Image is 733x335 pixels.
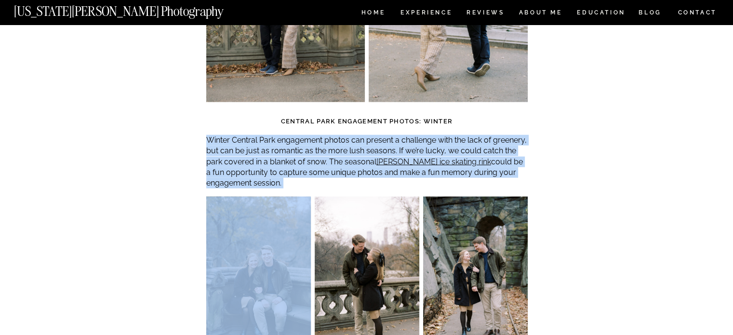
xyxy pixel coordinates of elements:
a: [PERSON_NAME] ice skating rink [376,157,491,166]
a: CONTACT [677,7,717,18]
a: EDUCATION [576,10,626,18]
a: HOME [360,10,387,18]
a: BLOG [639,10,662,18]
p: Winter Central Park engagement photos can present a challenge with the lack of greenery, but can ... [206,135,528,189]
a: REVIEWS [466,10,503,18]
a: [US_STATE][PERSON_NAME] Photography [14,5,256,13]
a: ABOUT ME [519,10,562,18]
strong: Central Park Engagement Photos: Winter [281,118,453,125]
a: Experience [400,10,451,18]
